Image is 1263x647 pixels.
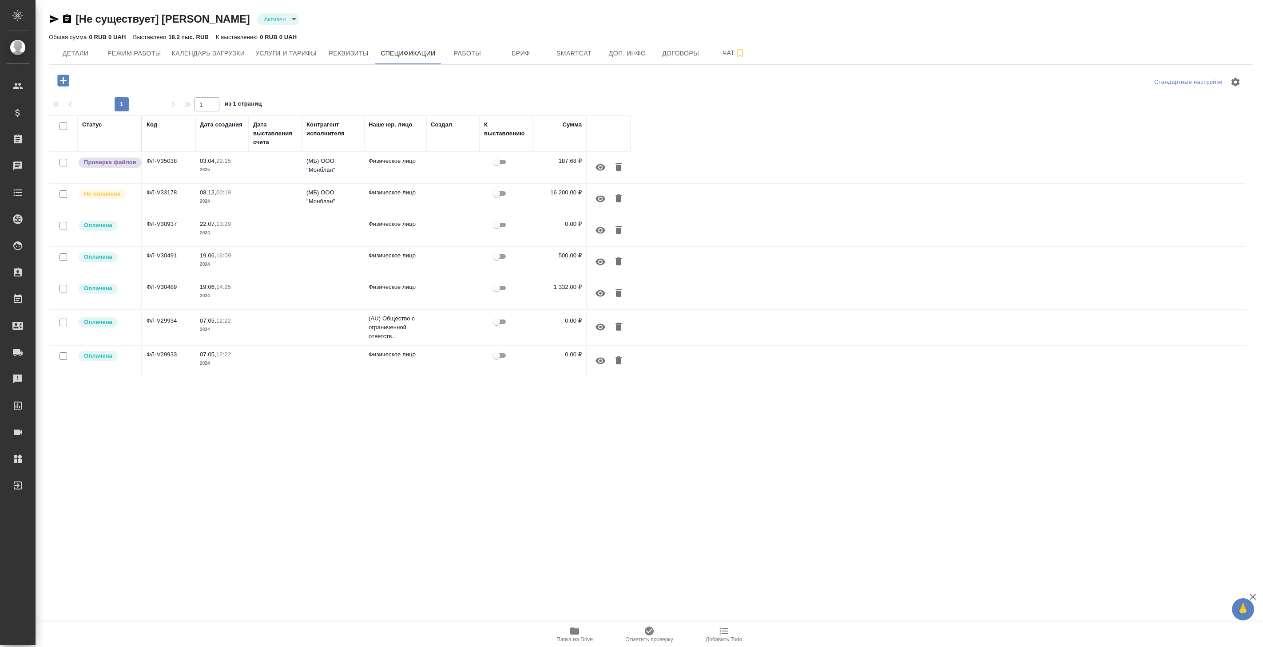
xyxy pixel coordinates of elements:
button: Скрыть от исполнителя [590,251,611,272]
p: 2024 [200,359,244,368]
span: Доп. инфо [606,48,649,59]
div: Дата выставления счета [253,120,298,147]
svg: Подписаться [735,48,745,59]
p: 0,00 ₽ [537,316,582,325]
p: 08.12, [200,189,216,196]
button: Скрыть от исполнителя [590,283,611,304]
td: ФЛ-V30489 [142,278,195,309]
p: 03.04, [200,158,216,164]
span: Чат [713,47,755,59]
p: 2024 [200,260,244,269]
p: 16 200,00 ₽ [537,188,582,197]
p: 14:25 [216,284,231,290]
p: Физическое лицо [369,350,422,359]
button: Удалить [611,350,626,371]
button: Удалить [611,157,626,178]
span: из 1 страниц [225,99,262,111]
p: 1 332,00 ₽ [537,283,582,292]
p: 2024 [200,292,244,300]
div: Код [147,120,157,129]
p: 2024 [200,197,244,206]
p: 19.06, [200,284,216,290]
p: Физическое лицо [369,157,422,166]
p: 16:09 [216,252,231,259]
span: Реквизиты [327,48,370,59]
span: Договоры [659,48,702,59]
span: Детали [54,48,97,59]
div: Сумма [563,120,582,129]
div: split button [1152,75,1225,89]
p: 0 RUB [260,34,279,40]
span: Smartcat [553,48,596,59]
div: Дата создания [200,120,242,129]
p: Общая сумма [49,34,89,40]
p: 2025 [200,166,244,174]
div: Контрагент исполнителя [306,120,360,138]
button: 🙏 [1232,598,1254,620]
button: Добавить оплату [51,71,75,90]
span: 🙏 [1235,600,1251,619]
p: К выставлению [216,34,260,40]
p: Оплачена [84,284,112,293]
p: Выставлено [133,34,169,40]
p: (МБ) ООО "Монблан" [306,157,360,174]
span: Календарь загрузки [172,48,245,59]
button: Скрыть от исполнителя [590,157,611,178]
p: 0 UAH [108,34,126,40]
p: Физическое лицо [369,220,422,229]
span: Настроить таблицу [1225,71,1246,93]
p: Оплачена [84,221,112,230]
span: Режим работы [107,48,161,59]
p: 07.05, [200,317,216,324]
p: 2024 [200,325,244,334]
p: Физическое лицо [369,283,422,292]
div: Статус [82,120,102,129]
td: ФЛ-V29934 [142,312,195,343]
span: Спецификации [381,48,435,59]
div: Активен [257,13,299,25]
p: 12:22 [216,317,231,324]
p: Оплачена [84,351,112,360]
span: Бриф [500,48,542,59]
button: Удалить [611,283,626,304]
p: 07.05, [200,351,216,358]
span: Работы [446,48,489,59]
button: Скопировать ссылку [62,14,72,24]
p: 0,00 ₽ [537,350,582,359]
td: ФЛ-V30491 [142,247,195,278]
p: Физическое лицо [369,251,422,260]
p: 500,00 ₽ [537,251,582,260]
button: Скопировать ссылку для ЯМессенджера [49,14,60,24]
p: 22.07, [200,221,216,227]
a: [Не существует] [PERSON_NAME] [75,13,250,25]
button: Удалить [611,188,626,209]
button: Удалить [611,316,626,338]
p: (AU) Общество с ограниченной ответств... [369,314,422,341]
p: 13:29 [216,221,231,227]
button: Скрыть от исполнителя [590,316,611,338]
p: Оплачена [84,252,112,261]
p: 00:19 [216,189,231,196]
p: 22:15 [216,158,231,164]
div: Создал [431,120,452,129]
p: Физическое лицо [369,188,422,197]
td: ФЛ-V29933 [142,346,195,377]
button: Скрыть от исполнителя [590,188,611,209]
p: 0,00 ₽ [537,220,582,229]
p: 12:22 [216,351,231,358]
p: 187,68 ₽ [537,157,582,166]
p: Не оплачена [84,189,120,198]
button: Скрыть от исполнителя [590,220,611,241]
button: Активен [262,16,289,23]
p: Оплачена [84,318,112,327]
p: 19.06, [200,252,216,259]
td: ФЛ-V30937 [142,215,195,246]
button: Скрыть от исполнителя [590,350,611,371]
td: ФЛ-V35038 [142,152,195,183]
div: Наше юр. лицо [369,120,413,129]
div: К выставлению [484,120,528,138]
p: 0 RUB [89,34,108,40]
p: Проверка файлов [84,158,136,167]
td: ФЛ-V33178 [142,184,195,215]
p: 0 UAH [279,34,297,40]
